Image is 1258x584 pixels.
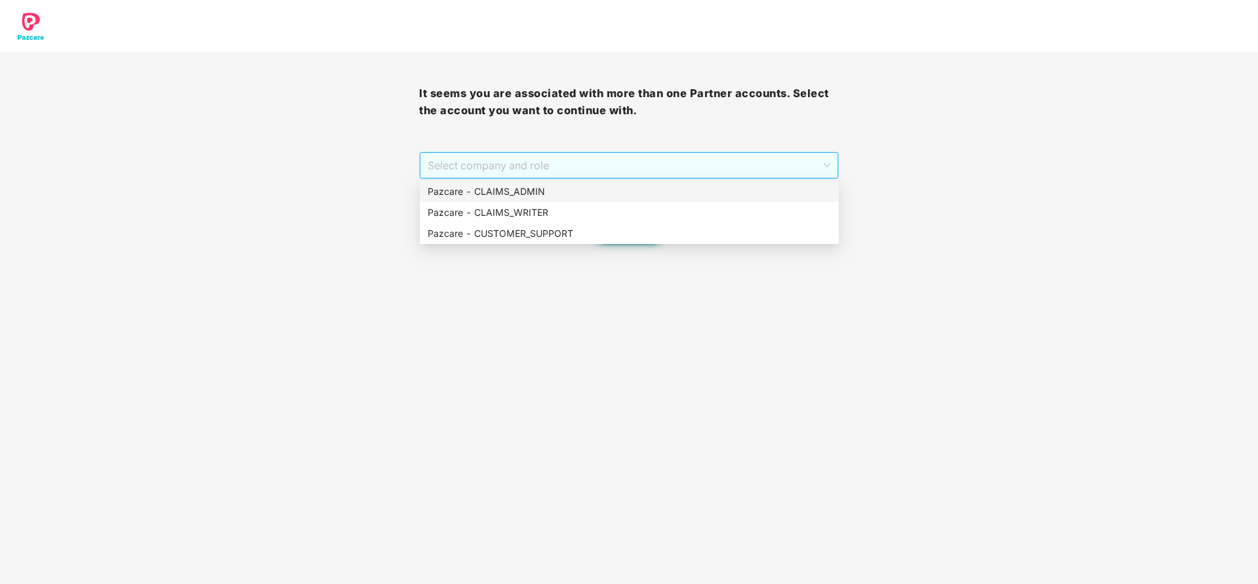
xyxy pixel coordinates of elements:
div: Pazcare - CUSTOMER_SUPPORT [428,226,831,241]
span: Select company and role [428,153,830,178]
div: Pazcare - CLAIMS_WRITER [420,202,839,223]
div: Pazcare - CLAIMS_WRITER [428,205,831,220]
div: Pazcare - CLAIMS_ADMIN [428,184,831,199]
h3: It seems you are associated with more than one Partner accounts. Select the account you want to c... [419,85,838,119]
div: Pazcare - CLAIMS_ADMIN [420,181,839,202]
div: Pazcare - CUSTOMER_SUPPORT [420,223,839,244]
